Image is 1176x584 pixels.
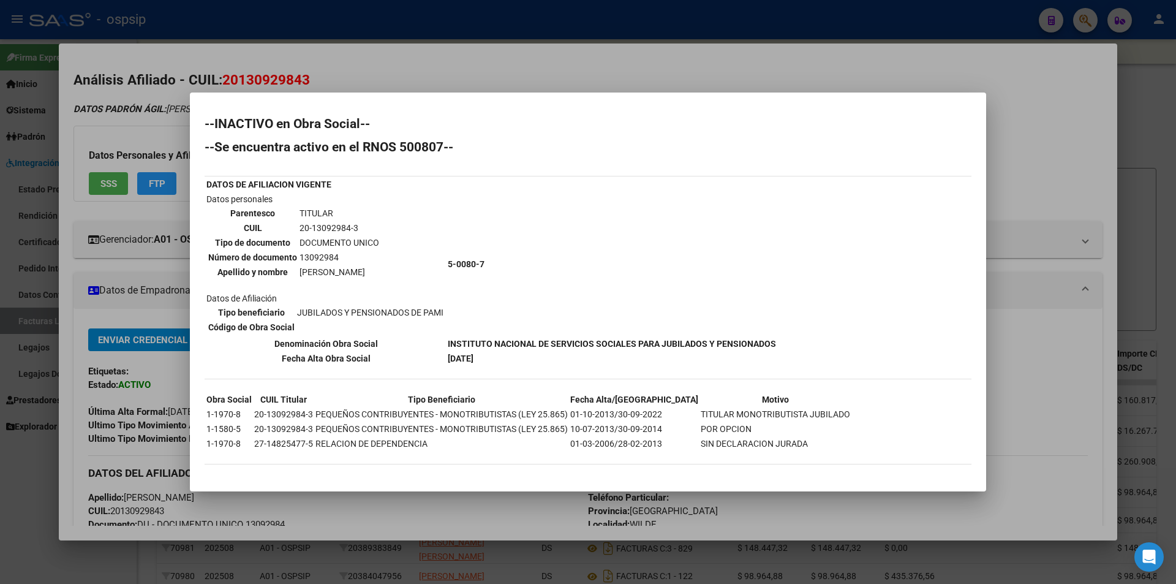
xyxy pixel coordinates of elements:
[448,354,473,363] b: [DATE]
[206,352,446,365] th: Fecha Alta Obra Social
[206,337,446,351] th: Denominación Obra Social
[254,437,314,450] td: 27-14825477-5
[208,207,298,220] th: Parentesco
[206,180,331,189] b: DATOS DE AFILIACION VIGENTE
[570,422,699,436] td: 10-07-2013/30-09-2014
[315,437,568,450] td: RELACION DE DEPENDENCIA
[700,408,851,421] td: TITULAR MONOTRIBUTISTA JUBILADO
[299,207,380,220] td: TITULAR
[570,437,699,450] td: 01-03-2006/28-02-2013
[254,408,314,421] td: 20-13092984-3
[254,422,314,436] td: 20-13092984-3
[206,408,252,421] td: 1-1970-8
[208,251,298,264] th: Número de documento
[315,422,568,436] td: PEQUEÑOS CONTRIBUYENTES - MONOTRIBUTISTAS (LEY 25.865)
[1134,542,1164,572] div: Open Intercom Messenger
[205,118,971,130] h2: --INACTIVO en Obra Social--
[208,221,298,235] th: CUIL
[700,393,851,406] th: Motivo
[448,339,776,349] b: INSTITUTO NACIONAL DE SERVICIOS SOCIALES PARA JUBILADOS Y PENSIONADOS
[570,393,699,406] th: Fecha Alta/[GEOGRAPHIC_DATA]
[570,408,699,421] td: 01-10-2013/30-09-2022
[206,437,252,450] td: 1-1970-8
[206,393,252,406] th: Obra Social
[299,221,380,235] td: 20-13092984-3
[296,306,444,319] td: JUBILADOS Y PENSIONADOS DE PAMI
[700,437,851,450] td: SIN DECLARACION JURADA
[700,422,851,436] td: POR OPCION
[299,265,380,279] td: [PERSON_NAME]
[299,251,380,264] td: 13092984
[208,236,298,249] th: Tipo de documento
[208,265,298,279] th: Apellido y nombre
[448,259,484,269] b: 5-0080-7
[208,320,295,334] th: Código de Obra Social
[315,393,568,406] th: Tipo Beneficiario
[315,408,568,421] td: PEQUEÑOS CONTRIBUYENTES - MONOTRIBUTISTAS (LEY 25.865)
[254,393,314,406] th: CUIL Titular
[205,141,971,153] h2: --Se encuentra activo en el RNOS 500807--
[208,306,295,319] th: Tipo beneficiario
[206,422,252,436] td: 1-1580-5
[299,236,380,249] td: DOCUMENTO UNICO
[206,192,446,336] td: Datos personales Datos de Afiliación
